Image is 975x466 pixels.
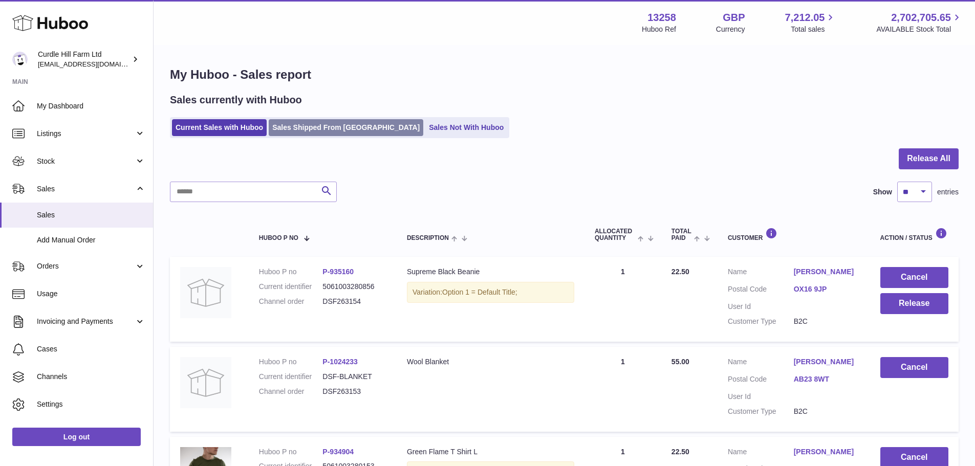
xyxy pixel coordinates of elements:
[269,119,423,136] a: Sales Shipped From [GEOGRAPHIC_DATA]
[259,372,323,382] dt: Current identifier
[259,235,298,241] span: Huboo P no
[12,428,141,446] a: Log out
[425,119,507,136] a: Sales Not With Huboo
[794,357,860,367] a: [PERSON_NAME]
[322,297,386,306] dd: DSF263154
[584,347,661,432] td: 1
[37,184,135,194] span: Sales
[876,11,963,34] a: 2,702,705.65 AVAILABLE Stock Total
[259,387,323,396] dt: Channel order
[728,302,794,312] dt: User Id
[407,235,449,241] span: Description
[180,267,231,318] img: no-photo.jpg
[37,400,145,409] span: Settings
[671,268,689,276] span: 22.50
[37,235,145,245] span: Add Manual Order
[728,392,794,402] dt: User Id
[794,447,860,457] a: [PERSON_NAME]
[37,344,145,354] span: Cases
[728,357,794,369] dt: Name
[595,228,635,241] span: ALLOCATED Quantity
[322,358,358,366] a: P-1024233
[937,187,959,197] span: entries
[407,447,574,457] div: Green Flame T Shirt L
[794,284,860,294] a: OX16 9JP
[37,129,135,139] span: Listings
[37,261,135,271] span: Orders
[259,282,323,292] dt: Current identifier
[899,148,959,169] button: Release All
[259,267,323,277] dt: Huboo P no
[671,228,691,241] span: Total paid
[794,374,860,384] a: AB23 8WT
[716,25,745,34] div: Currency
[642,25,676,34] div: Huboo Ref
[37,210,145,220] span: Sales
[37,157,135,166] span: Stock
[442,288,517,296] span: Option 1 = Default Title;
[259,447,323,457] dt: Huboo P no
[880,293,948,314] button: Release
[584,257,661,342] td: 1
[880,357,948,378] button: Cancel
[876,25,963,34] span: AVAILABLE Stock Total
[728,267,794,279] dt: Name
[259,297,323,306] dt: Channel order
[180,357,231,408] img: no-photo.jpg
[891,11,951,25] span: 2,702,705.65
[170,93,302,107] h2: Sales currently with Huboo
[37,317,135,326] span: Invoicing and Payments
[728,374,794,387] dt: Postal Code
[728,284,794,297] dt: Postal Code
[728,317,794,326] dt: Customer Type
[37,101,145,111] span: My Dashboard
[880,228,948,241] div: Action / Status
[322,268,354,276] a: P-935160
[322,372,386,382] dd: DSF-BLANKET
[880,267,948,288] button: Cancel
[671,448,689,456] span: 22.50
[785,11,837,34] a: 7,212.05 Total sales
[728,228,860,241] div: Customer
[671,358,689,366] span: 55.00
[723,11,745,25] strong: GBP
[407,282,574,303] div: Variation:
[172,119,267,136] a: Current Sales with Huboo
[794,267,860,277] a: [PERSON_NAME]
[728,407,794,416] dt: Customer Type
[170,66,959,83] h1: My Huboo - Sales report
[38,50,130,69] div: Curdle Hill Farm Ltd
[728,447,794,459] dt: Name
[647,11,676,25] strong: 13258
[794,407,860,416] dd: B2C
[12,52,28,67] img: internalAdmin-13258@internal.huboo.com
[37,372,145,382] span: Channels
[322,448,354,456] a: P-934904
[322,387,386,396] dd: DSF263153
[791,25,836,34] span: Total sales
[407,267,574,277] div: Supreme Black Beanie
[785,11,825,25] span: 7,212.05
[37,289,145,299] span: Usage
[873,187,892,197] label: Show
[322,282,386,292] dd: 5061003280856
[259,357,323,367] dt: Huboo P no
[407,357,574,367] div: Wool Blanket
[794,317,860,326] dd: B2C
[38,60,150,68] span: [EMAIL_ADDRESS][DOMAIN_NAME]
